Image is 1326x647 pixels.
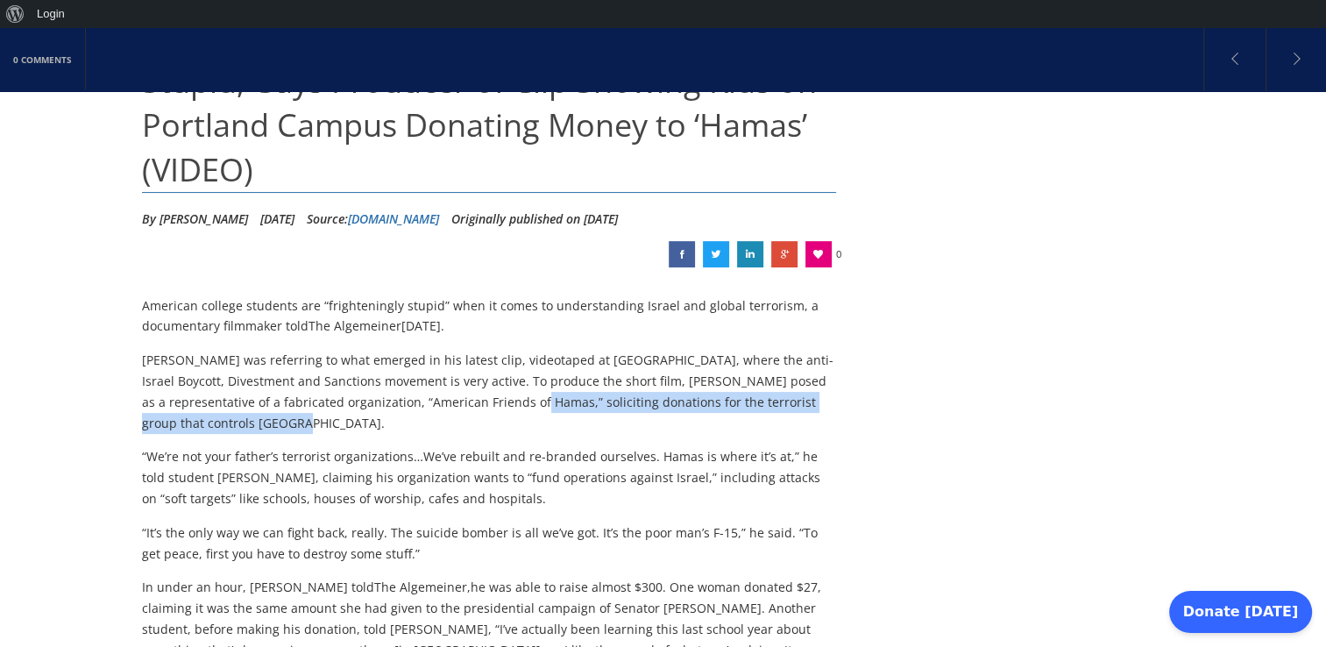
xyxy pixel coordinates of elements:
li: Originally published on [DATE] [451,206,618,232]
a: American College Students ‘Frighteningly Stupid,’ Says Producer of Clip Showing Kids on Portland ... [771,241,798,267]
span: American College Students ‘Frighteningly Stupid,’ Says Producer of Clip Showing Kids on Portland ... [142,16,817,191]
p: [PERSON_NAME] was referring to what emerged in his latest clip, videotaped at [GEOGRAPHIC_DATA], ... [142,350,837,433]
li: [DATE] [260,206,294,232]
i: The Algemeiner [308,317,401,334]
p: “It’s the only way we can fight back, really. The suicide bomber is all we’ve got. It’s the poor ... [142,523,837,565]
i: The Algemeiner, [374,579,471,595]
li: By [PERSON_NAME] [142,206,248,232]
span: 0 [836,241,841,267]
a: American College Students ‘Frighteningly Stupid,’ Says Producer of Clip Showing Kids on Portland ... [737,241,763,267]
div: Source: [307,206,439,232]
a: American College Students ‘Frighteningly Stupid,’ Says Producer of Clip Showing Kids on Portland ... [669,241,695,267]
p: “We’re not your father’s terrorist organizations…We’ve rebuilt and re-branded ourselves. Hamas is... [142,446,837,508]
a: American College Students ‘Frighteningly Stupid,’ Says Producer of Clip Showing Kids on Portland ... [703,241,729,267]
p: American college students are “frighteningly stupid” when it comes to understanding Israel and gl... [142,295,837,338]
a: [DOMAIN_NAME] [348,210,439,227]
